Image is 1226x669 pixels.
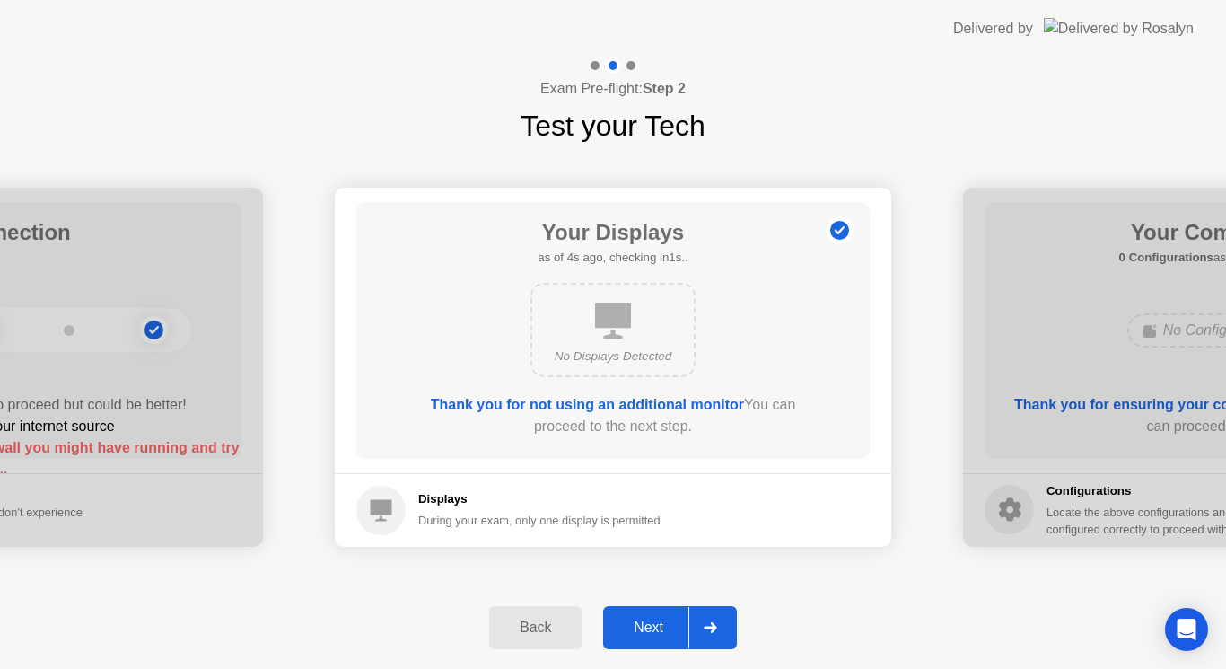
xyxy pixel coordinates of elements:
[407,394,819,437] div: You can proceed to the next step.
[538,216,687,249] h1: Your Displays
[547,348,679,365] div: No Displays Detected
[489,606,582,649] button: Back
[418,490,661,508] h5: Displays
[521,104,705,147] h1: Test your Tech
[538,249,687,267] h5: as of 4s ago, checking in1s..
[953,18,1033,40] div: Delivered by
[1044,18,1194,39] img: Delivered by Rosalyn
[609,620,688,636] div: Next
[431,397,744,412] b: Thank you for not using an additional monitor
[643,81,686,96] b: Step 2
[540,78,686,100] h4: Exam Pre-flight:
[1165,608,1208,651] div: Open Intercom Messenger
[418,512,661,529] div: During your exam, only one display is permitted
[495,620,576,636] div: Back
[603,606,737,649] button: Next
